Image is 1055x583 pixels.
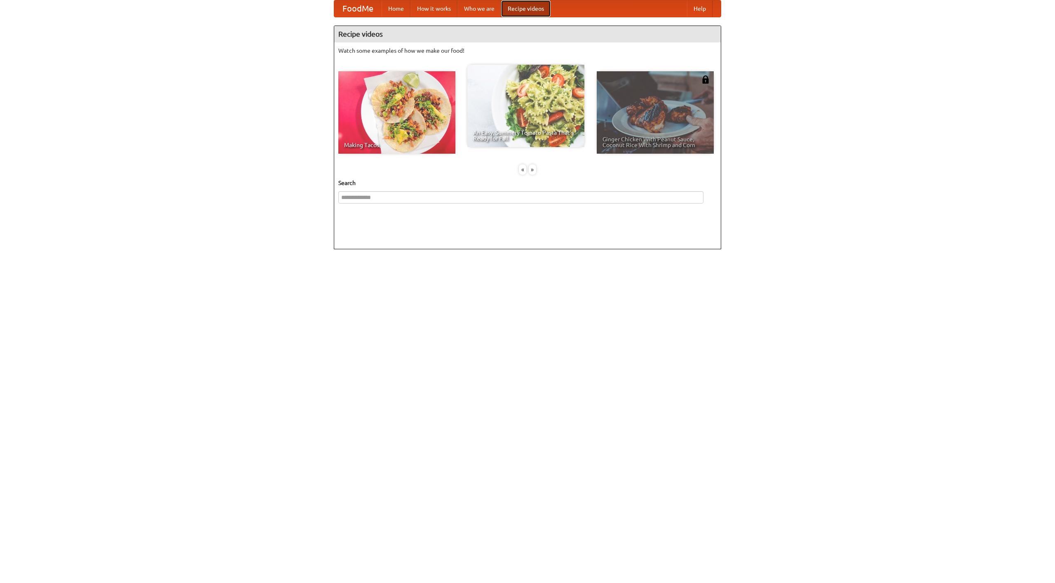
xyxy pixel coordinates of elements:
a: An Easy, Summery Tomato Pasta That's Ready for Fall [467,65,584,147]
a: Making Tacos [338,71,455,154]
a: Home [382,0,410,17]
p: Watch some examples of how we make our food! [338,47,717,55]
span: Making Tacos [344,142,450,148]
a: How it works [410,0,457,17]
h5: Search [338,179,717,187]
span: An Easy, Summery Tomato Pasta That's Ready for Fall [473,130,579,141]
a: Help [687,0,713,17]
div: » [529,164,536,175]
h4: Recipe videos [334,26,721,42]
img: 483408.png [701,75,710,84]
a: Recipe videos [501,0,551,17]
a: Who we are [457,0,501,17]
div: « [519,164,526,175]
a: FoodMe [334,0,382,17]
